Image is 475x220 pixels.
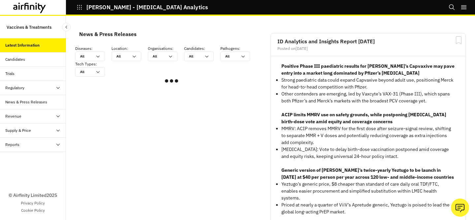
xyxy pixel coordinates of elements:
strong: ACIP limits MMRV use on safety grounds, while postponing [MEDICAL_DATA] birth-dose vote amid equi... [281,112,446,125]
p: Organisations : [148,46,184,52]
div: Candidates [5,56,25,62]
strong: Positive Phase III paediatric results for [PERSON_NAME]’s Capvaxive may pave entry into a market ... [281,63,455,76]
button: Close Sidebar [62,23,71,31]
p: [PERSON_NAME] - [MEDICAL_DATA] Analytics [86,4,208,10]
p: Candidates : [184,46,220,52]
a: Privacy Policy [21,200,45,206]
strong: Generic version of [PERSON_NAME]’s twice-yearly Yeztugo to be launch in [DATE] at $40 per person ... [281,167,454,180]
p: Location : [111,46,148,52]
div: Regulatory [5,85,24,91]
button: Search [449,2,455,13]
p: Vaccines & Treatments [7,21,51,33]
p: Diseases : [75,46,111,52]
p: © Airfinity Limited 2025 [9,192,57,199]
p: Tech Types : [75,61,111,67]
div: Trials [5,71,15,77]
div: Posted on [DATE] [277,47,459,51]
a: Cookie Policy [21,207,45,213]
p: Other contenders are emerging, led by Vaxcyte’s VAX-31 (Phase III), which spans both Pfizer’s and... [281,91,455,104]
div: Revenue [5,113,21,119]
div: News & Press Releases [5,99,47,105]
svg: Bookmark Report [455,36,463,44]
p: Pathogens : [220,46,257,52]
p: Priced at nearly a quarter of ViiV’s Apretude generic, Yeztugo is poised to lead the global long-... [281,202,455,215]
p: [MEDICAL_DATA]: Vote to delay birth-dose vaccination postponed amid coverage and equity risks, ke... [281,146,455,160]
p: Yeztugo’s generic price, $8 cheaper than standard of care daily oral TDF/FTC, enables easier proc... [281,181,455,202]
div: News & Press Releases [79,29,137,39]
div: Latest Information [5,42,40,48]
button: Ask our analysts [451,199,469,217]
div: Reports [5,142,19,148]
p: Strong paediatric data could expand Capvaxive beyond adult use, positioning Merck for head-to-hea... [281,77,455,91]
div: Supply & Price [5,128,31,133]
h2: ID Analytics and Insights Report [DATE] [277,39,459,44]
button: [PERSON_NAME] - [MEDICAL_DATA] Analytics [77,2,208,13]
p: MMRV: ACIP removes MMRV for the first dose after seizure-signal review, shifting to separate MMR ... [281,125,455,146]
